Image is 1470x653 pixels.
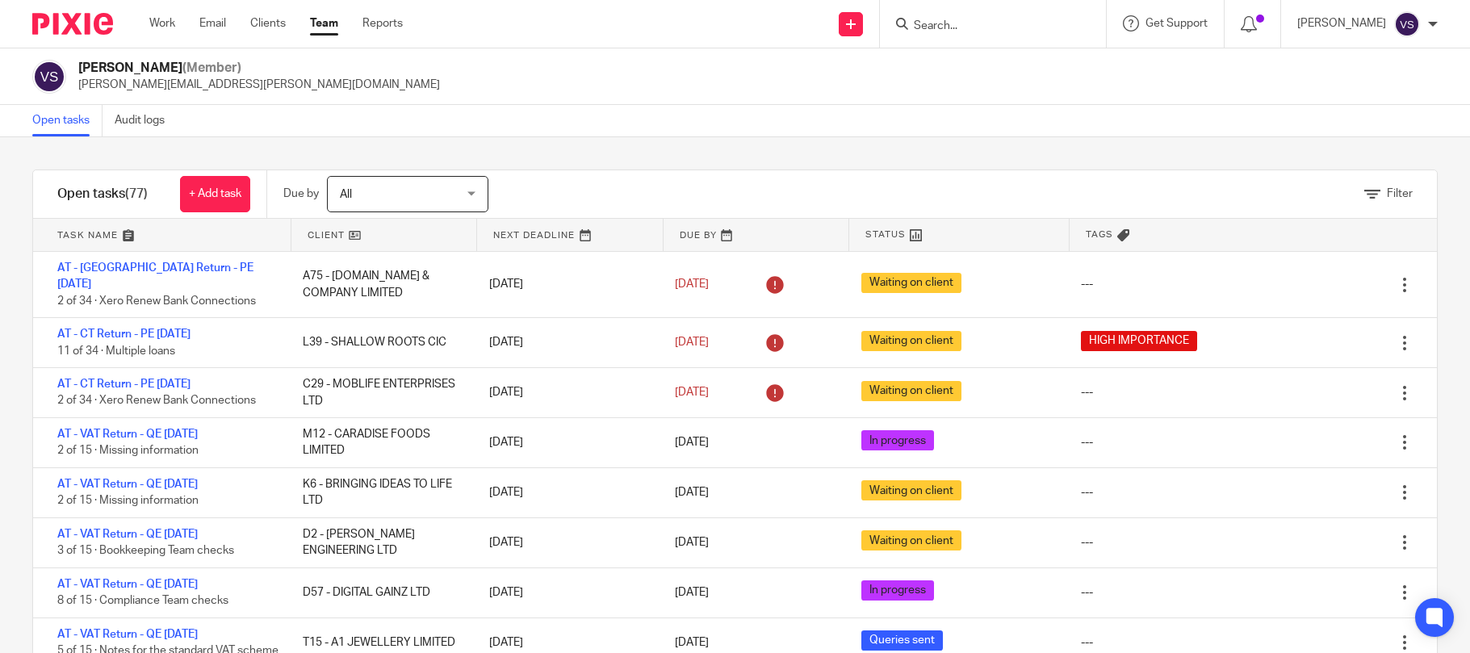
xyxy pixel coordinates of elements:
span: Get Support [1145,18,1208,29]
span: All [340,189,352,200]
a: Open tasks [32,105,103,136]
span: [DATE] [675,387,709,398]
span: (Member) [182,61,241,74]
span: 8 of 15 · Compliance Team checks [57,595,228,606]
span: Filter [1387,188,1413,199]
a: AT - [GEOGRAPHIC_DATA] Return - PE [DATE] [57,262,253,290]
a: AT - VAT Return - QE [DATE] [57,479,198,490]
div: A75 - [DOMAIN_NAME] & COMPANY LIMITED [287,260,472,309]
span: Tags [1086,228,1113,241]
span: 2 of 34 · Xero Renew Bank Connections [57,295,256,307]
span: Waiting on client [861,273,961,293]
div: [DATE] [473,526,659,559]
span: (77) [125,187,148,200]
span: [DATE] [675,637,709,648]
div: [DATE] [473,576,659,609]
span: 2 of 34 · Xero Renew Bank Connections [57,396,256,407]
span: Queries sent [861,630,943,651]
span: 3 of 15 · Bookkeeping Team checks [57,545,234,556]
a: Clients [250,15,286,31]
a: AT - VAT Return - QE [DATE] [57,429,198,440]
p: [PERSON_NAME][EMAIL_ADDRESS][PERSON_NAME][DOMAIN_NAME] [78,77,440,93]
span: 11 of 34 · Multiple loans [57,345,175,357]
img: svg%3E [1394,11,1420,37]
p: Due by [283,186,319,202]
span: 2 of 15 · Missing information [57,495,199,506]
div: --- [1081,584,1093,601]
a: AT - VAT Return - QE [DATE] [57,629,198,640]
span: In progress [861,430,934,450]
div: M12 - CARADISE FOODS LIMITED [287,418,472,467]
div: --- [1081,434,1093,450]
a: AT - VAT Return - QE [DATE] [57,579,198,590]
span: In progress [861,580,934,601]
img: Pixie [32,13,113,35]
p: [PERSON_NAME] [1297,15,1386,31]
div: --- [1081,484,1093,500]
span: Waiting on client [861,381,961,401]
div: D57 - DIGITAL GAINZ LTD [287,576,472,609]
span: Status [865,228,906,241]
span: [DATE] [675,278,709,290]
div: D2 - [PERSON_NAME] ENGINEERING LTD [287,518,472,567]
a: Reports [362,15,403,31]
span: Waiting on client [861,331,961,351]
a: AT - CT Return - PE [DATE] [57,329,191,340]
div: --- [1081,276,1093,292]
div: C29 - MOBLIFE ENTERPRISES LTD [287,368,472,417]
span: [DATE] [675,537,709,548]
div: --- [1081,634,1093,651]
span: [DATE] [675,337,709,348]
a: Work [149,15,175,31]
span: [DATE] [675,487,709,498]
a: Email [199,15,226,31]
span: Waiting on client [861,530,961,550]
span: [DATE] [675,587,709,598]
div: [DATE] [473,476,659,509]
img: svg%3E [32,60,66,94]
a: AT - CT Return - PE [DATE] [57,379,191,390]
a: + Add task [180,176,250,212]
span: HIGH IMPORTANCE [1081,331,1197,351]
span: [DATE] [675,437,709,448]
div: --- [1081,534,1093,550]
span: 2 of 15 · Missing information [57,446,199,457]
div: L39 - SHALLOW ROOTS CIC [287,326,472,358]
div: [DATE] [473,268,659,300]
input: Search [912,19,1057,34]
a: Team [310,15,338,31]
a: Audit logs [115,105,177,136]
div: --- [1081,384,1093,400]
div: [DATE] [473,426,659,458]
div: K6 - BRINGING IDEAS TO LIFE LTD [287,468,472,517]
h2: [PERSON_NAME] [78,60,440,77]
a: AT - VAT Return - QE [DATE] [57,529,198,540]
div: [DATE] [473,326,659,358]
div: [DATE] [473,376,659,408]
h1: Open tasks [57,186,148,203]
span: Waiting on client [861,480,961,500]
